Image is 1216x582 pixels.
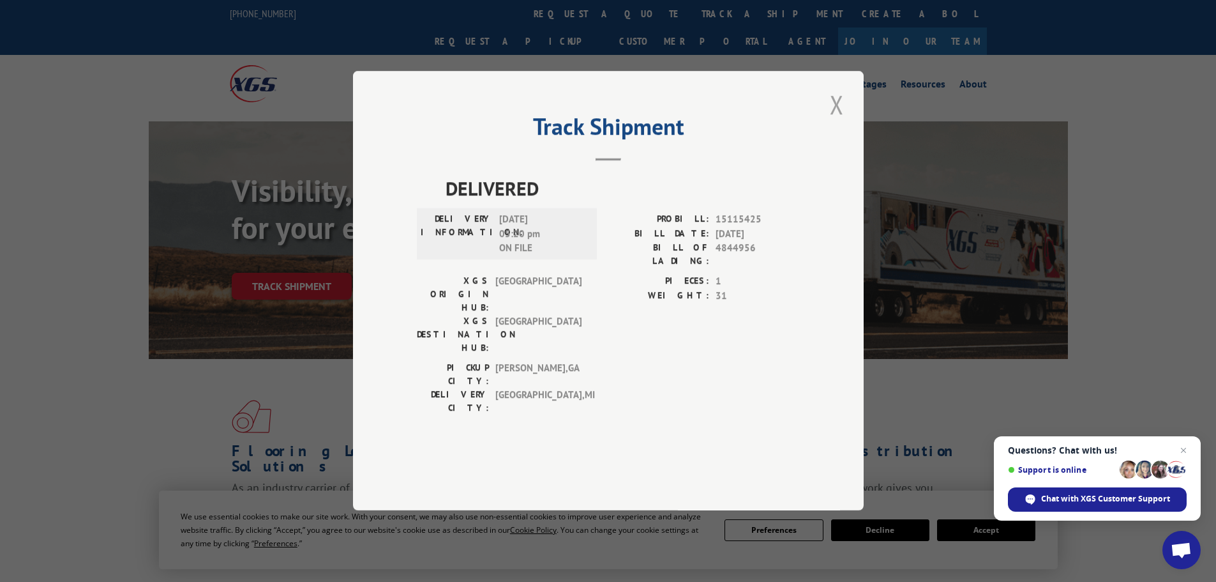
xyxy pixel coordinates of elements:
[499,213,585,256] span: [DATE] 05:20 pm ON FILE
[608,241,709,268] label: BILL OF LADING:
[608,275,709,289] label: PIECES:
[826,87,848,122] button: Close modal
[446,174,800,203] span: DELIVERED
[417,118,800,142] h2: Track Shipment
[608,289,709,303] label: WEIGHT:
[1008,445,1187,456] span: Questions? Chat with us!
[417,388,489,415] label: DELIVERY CITY:
[608,227,709,241] label: BILL DATE:
[417,275,489,315] label: XGS ORIGIN HUB:
[608,213,709,227] label: PROBILL:
[716,213,800,227] span: 15115425
[495,315,582,355] span: [GEOGRAPHIC_DATA]
[495,275,582,315] span: [GEOGRAPHIC_DATA]
[1041,493,1170,505] span: Chat with XGS Customer Support
[421,213,493,256] label: DELIVERY INFORMATION:
[495,388,582,415] span: [GEOGRAPHIC_DATA] , MI
[1008,487,1187,512] span: Chat with XGS Customer Support
[716,227,800,241] span: [DATE]
[417,362,489,388] label: PICKUP CITY:
[417,315,489,355] label: XGS DESTINATION HUB:
[716,241,800,268] span: 4844956
[1008,465,1115,475] span: Support is online
[495,362,582,388] span: [PERSON_NAME] , GA
[716,289,800,303] span: 31
[1162,531,1201,569] a: Open chat
[716,275,800,289] span: 1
